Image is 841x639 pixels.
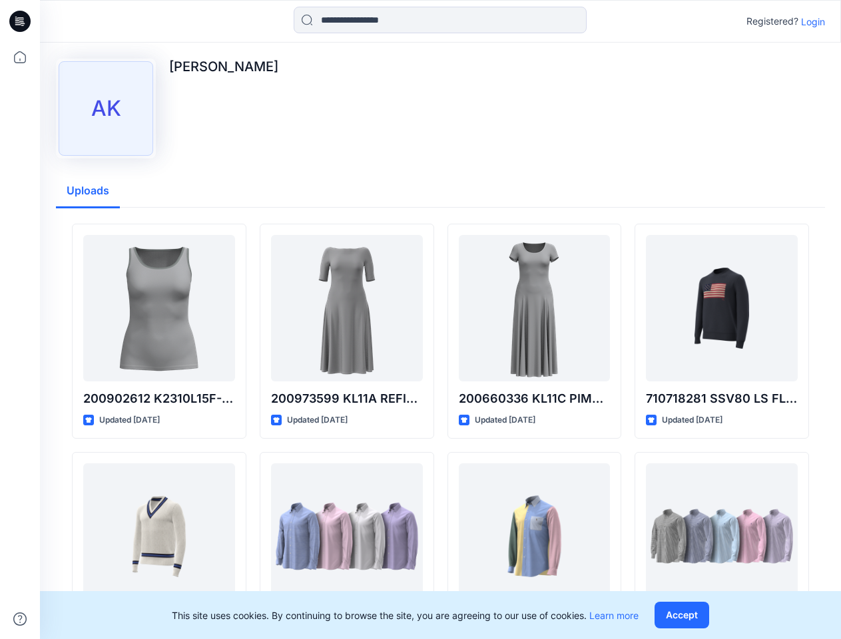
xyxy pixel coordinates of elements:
a: Learn more [589,610,639,621]
p: Updated [DATE] [287,413,348,427]
a: 200973599 KL11A REFINED STR 1X1 RIB-MUNZIE-ELBOW SLEEVE-DAY DRESS-M [271,235,423,381]
p: Updated [DATE] [475,413,535,427]
p: Updated [DATE] [662,413,722,427]
a: 710718281 SSV80 LS FLAG CN [646,235,798,381]
p: 200902612 K2310L15F-RFND STRTCH 2X2 RIB-KELLY-SLEEVELESS-TANK [83,389,235,408]
p: [PERSON_NAME] [169,59,278,75]
button: Accept [655,602,709,628]
a: 712814931 [271,463,423,610]
a: 710925202 [459,463,611,610]
p: This site uses cookies. By continuing to browse the site, you are agreeing to our use of cookies. [172,608,639,622]
a: 200660336 KL11C PIMA MICRO MODL 140-FADRINA-CAP SLEEVE-CASUAL [459,235,611,381]
p: Login [801,15,825,29]
p: Updated [DATE] [99,413,160,427]
a: 710929470 [646,463,798,610]
div: AK [59,61,153,156]
p: 200660336 KL11C PIMA MICRO MODL 140-FADRINA-CAP SLEEVE-CASUAL [459,389,611,408]
a: 200902612 K2310L15F-RFND STRTCH 2X2 RIB-KELLY-SLEEVELESS-TANK [83,235,235,381]
a: 710899221 SSV60 - LS CRICKET VN [83,463,235,610]
p: Registered? [746,13,798,29]
p: 710718281 SSV80 LS FLAG CN [646,389,798,408]
p: 200973599 KL11A REFINED STR 1X1 RIB-MUNZIE-ELBOW SLEEVE-DAY DRESS-M [271,389,423,408]
button: Uploads [56,174,120,208]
